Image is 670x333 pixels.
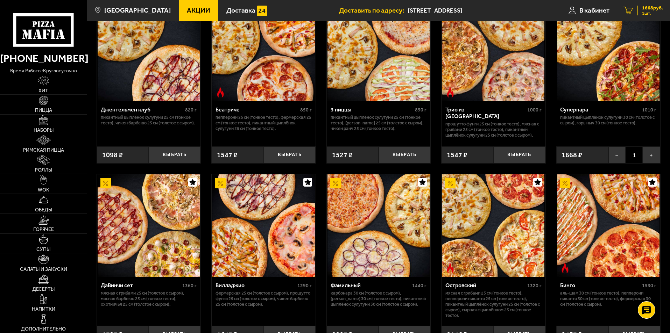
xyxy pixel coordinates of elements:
[642,283,656,289] span: 1530 г
[257,6,267,16] img: 15daf4d41897b9f0e9f617042186c801.svg
[216,282,296,289] div: Вилладжио
[447,151,467,159] span: 1547 ₽
[408,4,542,17] span: Санкт-Петербург Учительская 18
[215,87,226,97] img: Острое блюдо
[102,151,123,159] span: 1098 ₽
[562,151,582,159] span: 1668 ₽
[560,263,570,273] img: Острое блюдо
[300,107,312,113] span: 850 г
[331,290,427,307] p: Карбонара 30 см (толстое с сыром), [PERSON_NAME] 30 см (тонкое тесто), Пикантный цыплёнок сулугун...
[21,327,66,332] span: Дополнительно
[527,283,542,289] span: 1320 г
[216,106,298,113] div: Беатриче
[35,168,52,173] span: Роллы
[556,174,660,276] a: АкционныйОстрое блюдоБинго
[327,174,430,276] img: Фамильный
[442,174,545,276] a: АкционныйОстрое блюдоОстровский
[560,290,656,307] p: Аль-Шам 30 см (тонкое тесто), Пепперони Пиканто 30 см (тонкое тесто), Фермерская 30 см (толстое с...
[97,174,201,276] a: АкционныйДаВинчи сет
[579,7,609,14] span: В кабинет
[217,151,238,159] span: 1547 ₽
[557,174,660,276] img: Бинго
[560,106,640,113] div: Суперпара
[331,106,414,113] div: 3 пиццы
[101,282,181,289] div: ДаВинчи сет
[445,121,542,138] p: Прошутто Фунги 25 см (тонкое тесто), Мясная с грибами 25 см (тонкое тесто), Пикантный цыплёнок су...
[36,247,50,252] span: Супы
[34,128,54,133] span: Наборы
[182,283,197,289] span: 1360 г
[101,115,197,126] p: Пикантный цыплёнок сулугуни 25 см (тонкое тесто), Чикен Барбекю 25 см (толстое с сыром).
[445,263,456,273] img: Острое блюдо
[212,174,315,276] img: Вилладжио
[445,87,456,97] img: Острое блюдо
[35,108,52,113] span: Пицца
[415,107,426,113] span: 890 г
[216,115,312,131] p: Пепперони 25 см (тонкое тесто), Фермерская 25 см (тонкое тесто), Пикантный цыплёнок сулугуни 25 с...
[493,146,545,164] button: Выбрать
[226,7,255,14] span: Доставка
[216,290,312,307] p: Фермерская 25 см (толстое с сыром), Прошутто Фунги 25 см (толстое с сыром), Чикен Барбекю 25 см (...
[442,174,544,276] img: Островский
[560,178,570,188] img: Акционный
[445,106,526,120] div: Трио из [GEOGRAPHIC_DATA]
[98,174,200,276] img: ДаВинчи сет
[38,88,48,93] span: Хит
[339,7,408,14] span: Доставить по адресу:
[445,178,456,188] img: Акционный
[149,146,200,164] button: Выбрать
[643,146,660,164] button: +
[332,151,353,159] span: 1527 ₽
[330,178,341,188] img: Акционный
[412,283,426,289] span: 1440 г
[101,290,197,307] p: Мясная с грибами 25 см (толстое с сыром), Мясная Барбекю 25 см (тонкое тесто), Охотничья 25 см (т...
[642,6,663,10] span: 1668 руб.
[32,287,55,292] span: Десерты
[327,174,431,276] a: АкционныйФамильный
[608,146,626,164] button: −
[38,188,49,193] span: WOK
[187,7,210,14] span: Акции
[23,148,64,153] span: Римская пицца
[331,115,427,131] p: Пикантный цыплёнок сулугуни 25 см (тонкое тесто), [PERSON_NAME] 25 см (толстое с сыром), Чикен Ра...
[445,290,542,318] p: Мясная с грибами 25 см (тонкое тесто), Пепперони Пиканто 25 см (тонкое тесто), Пикантный цыплёнок...
[642,11,663,15] span: 1 шт.
[331,282,411,289] div: Фамильный
[626,146,643,164] span: 1
[104,7,171,14] span: [GEOGRAPHIC_DATA]
[408,4,542,17] input: Ваш адрес доставки
[101,106,184,113] div: Джентельмен клуб
[33,227,54,232] span: Горячее
[379,146,430,164] button: Выбрать
[642,107,656,113] span: 1010 г
[445,282,526,289] div: Островский
[185,107,197,113] span: 820 г
[560,282,640,289] div: Бинго
[35,208,52,212] span: Обеды
[212,174,316,276] a: АкционныйВилладжио
[100,178,111,188] img: Акционный
[32,307,55,312] span: Напитки
[297,283,312,289] span: 1290 г
[20,267,67,272] span: Салаты и закуски
[527,107,542,113] span: 1000 г
[215,178,226,188] img: Акционный
[264,146,316,164] button: Выбрать
[560,115,656,126] p: Пикантный цыплёнок сулугуни 30 см (толстое с сыром), Горыныч 30 см (тонкое тесто).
